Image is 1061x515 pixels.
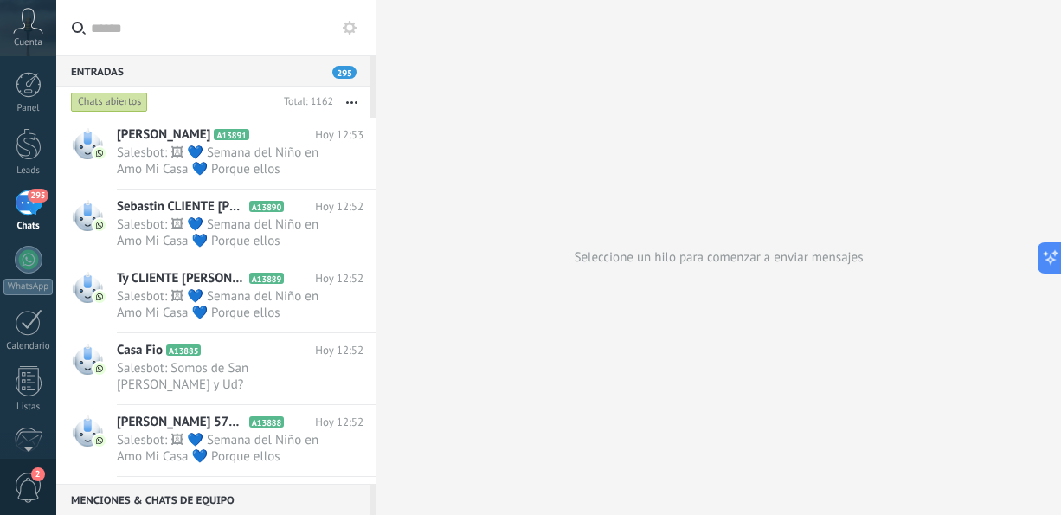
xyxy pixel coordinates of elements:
a: [PERSON_NAME] 5759089 A13888 Hoy 12:52 Salesbot: 🖼 💙 Semana del Niño en Amo Mi Casa 💙 Porque ello... [56,405,376,476]
span: [PERSON_NAME] [117,126,210,144]
div: Panel [3,103,54,114]
img: com.amocrm.amocrmwa.svg [93,147,106,159]
img: com.amocrm.amocrmwa.svg [93,219,106,231]
span: A13888 [249,416,284,428]
span: A13890 [249,201,284,212]
span: Salesbot: 🖼 💙 Semana del Niño en Amo Mi Casa 💙 Porque ellos merecen lo mejor, tenemos [PERSON_NAM... [117,288,331,321]
span: Hoy 12:52 [315,414,363,431]
img: com.amocrm.amocrmwa.svg [93,291,106,303]
span: Salesbot: Somos de San [PERSON_NAME] y Ud? [117,360,331,393]
span: Cuenta [14,37,42,48]
span: 295 [332,66,357,79]
span: A13891 [214,129,248,140]
div: Calendario [3,341,54,352]
span: 295 [28,189,48,203]
div: Listas [3,402,54,413]
a: Ty CLIENTE [PERSON_NAME] A13889 Hoy 12:52 Salesbot: 🖼 💙 Semana del Niño en Amo Mi Casa 💙 Porque e... [56,261,376,332]
span: A13885 [166,344,201,356]
span: Salesbot: 🖼 💙 Semana del Niño en Amo Mi Casa 💙 Porque ellos merecen lo mejor, tenemos [PERSON_NAM... [117,432,331,465]
button: Más [333,87,370,118]
span: A13889 [249,273,284,284]
span: Hoy 12:52 [315,270,363,287]
img: com.amocrm.amocrmwa.svg [93,435,106,447]
div: Leads [3,165,54,177]
div: Chats abiertos [71,92,148,113]
div: WhatsApp [3,279,53,295]
div: Menciones & Chats de equipo [56,484,370,515]
img: com.amocrm.amocrmwa.svg [93,363,106,375]
a: Sebastin CLIENTE [PERSON_NAME] A13890 Hoy 12:52 Salesbot: 🖼 💙 Semana del Niño en Amo Mi Casa 💙 Po... [56,190,376,261]
span: Ty CLIENTE [PERSON_NAME] [117,270,246,287]
span: Hoy 12:52 [315,198,363,216]
span: Sebastin CLIENTE [PERSON_NAME] [117,198,246,216]
a: [PERSON_NAME] A13891 Hoy 12:53 Salesbot: 🖼 💙 Semana del Niño en Amo Mi Casa 💙 Porque ellos merece... [56,118,376,189]
a: Casa Fio A13885 Hoy 12:52 Salesbot: Somos de San [PERSON_NAME] y Ud? [56,333,376,404]
div: Entradas [56,55,370,87]
span: Salesbot: 🖼 💙 Semana del Niño en Amo Mi Casa 💙 Porque ellos merecen lo mejor, tenemos [PERSON_NAM... [117,145,331,177]
span: Salesbot: 🖼 💙 Semana del Niño en Amo Mi Casa 💙 Porque ellos merecen lo mejor, tenemos [PERSON_NAM... [117,216,331,249]
span: 2 [31,467,45,481]
span: Hoy 12:52 [315,342,363,359]
span: Casa Fio [117,342,163,359]
span: [PERSON_NAME] 5759089 [117,414,246,431]
span: Hoy 12:53 [315,126,363,144]
div: Chats [3,221,54,232]
div: Total: 1162 [277,93,333,111]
